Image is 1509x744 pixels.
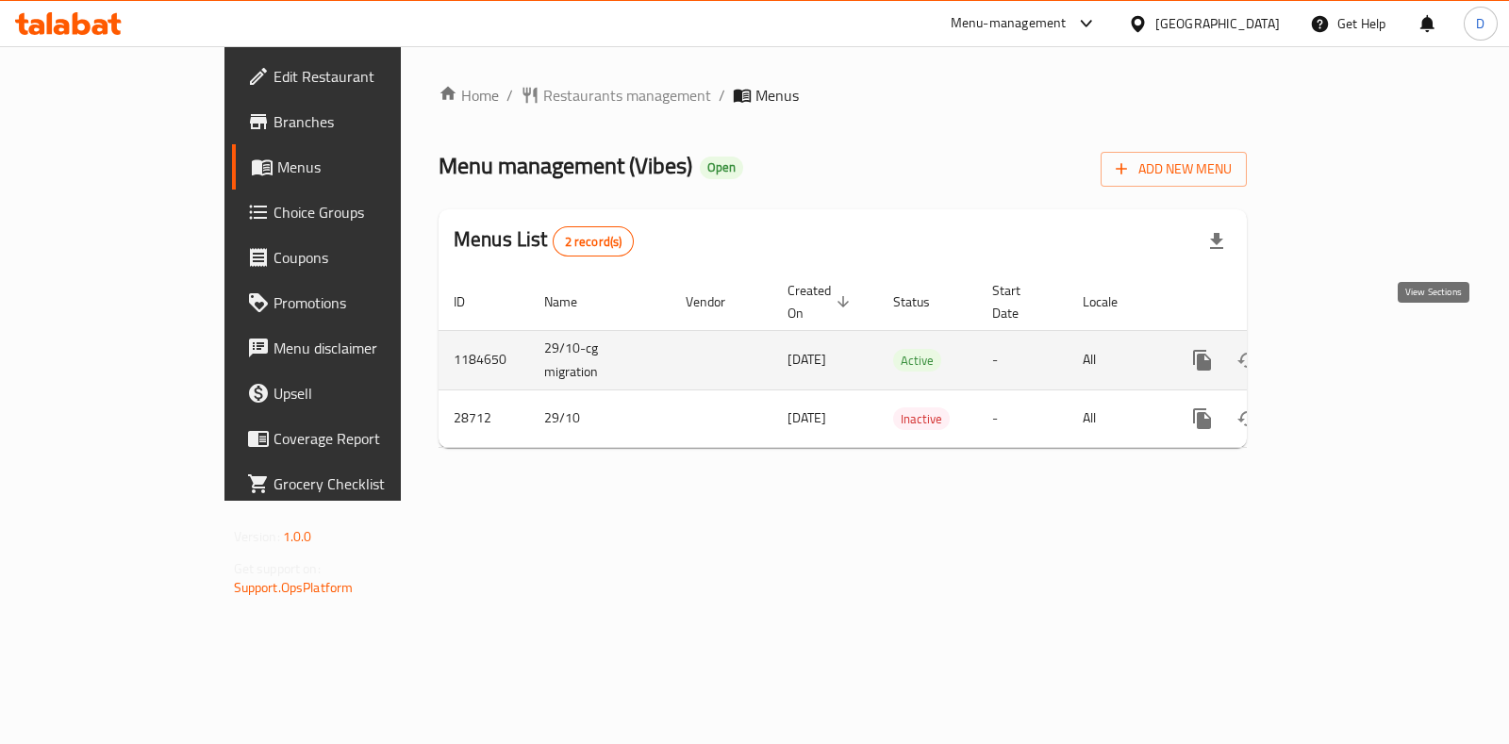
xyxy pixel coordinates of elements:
[274,337,461,359] span: Menu disclaimer
[439,144,692,187] span: Menu management ( Vibes )
[454,290,489,313] span: ID
[893,290,954,313] span: Status
[1180,338,1225,383] button: more
[232,416,476,461] a: Coverage Report
[232,235,476,280] a: Coupons
[274,110,461,133] span: Branches
[1116,157,1232,181] span: Add New Menu
[439,389,529,447] td: 28712
[283,524,312,549] span: 1.0.0
[439,330,529,389] td: 1184650
[439,273,1376,448] table: enhanced table
[232,371,476,416] a: Upsell
[506,84,513,107] li: /
[529,330,671,389] td: 29/10-cg migration
[788,279,855,324] span: Created On
[274,65,461,88] span: Edit Restaurant
[1068,389,1165,447] td: All
[700,159,743,175] span: Open
[1225,338,1270,383] button: Change Status
[893,407,950,430] div: Inactive
[700,157,743,179] div: Open
[893,408,950,430] span: Inactive
[1068,330,1165,389] td: All
[1165,273,1376,331] th: Actions
[755,84,799,107] span: Menus
[521,84,711,107] a: Restaurants management
[1101,152,1247,187] button: Add New Menu
[893,350,941,372] span: Active
[1180,396,1225,441] button: more
[274,246,461,269] span: Coupons
[686,290,750,313] span: Vendor
[454,225,634,256] h2: Menus List
[788,347,826,372] span: [DATE]
[788,405,826,430] span: [DATE]
[529,389,671,447] td: 29/10
[951,12,1067,35] div: Menu-management
[1225,396,1270,441] button: Change Status
[977,389,1068,447] td: -
[1083,290,1142,313] span: Locale
[1476,13,1484,34] span: D
[553,226,635,256] div: Total records count
[274,201,461,223] span: Choice Groups
[274,291,461,314] span: Promotions
[893,349,941,372] div: Active
[439,84,1247,107] nav: breadcrumb
[977,330,1068,389] td: -
[274,427,461,450] span: Coverage Report
[544,290,602,313] span: Name
[232,190,476,235] a: Choice Groups
[1155,13,1280,34] div: [GEOGRAPHIC_DATA]
[719,84,725,107] li: /
[232,325,476,371] a: Menu disclaimer
[232,280,476,325] a: Promotions
[234,575,354,600] a: Support.OpsPlatform
[277,156,461,178] span: Menus
[232,99,476,144] a: Branches
[232,54,476,99] a: Edit Restaurant
[274,472,461,495] span: Grocery Checklist
[232,144,476,190] a: Menus
[992,279,1045,324] span: Start Date
[543,84,711,107] span: Restaurants management
[232,461,476,506] a: Grocery Checklist
[234,524,280,549] span: Version:
[234,556,321,581] span: Get support on:
[274,382,461,405] span: Upsell
[554,233,634,251] span: 2 record(s)
[1194,219,1239,264] div: Export file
